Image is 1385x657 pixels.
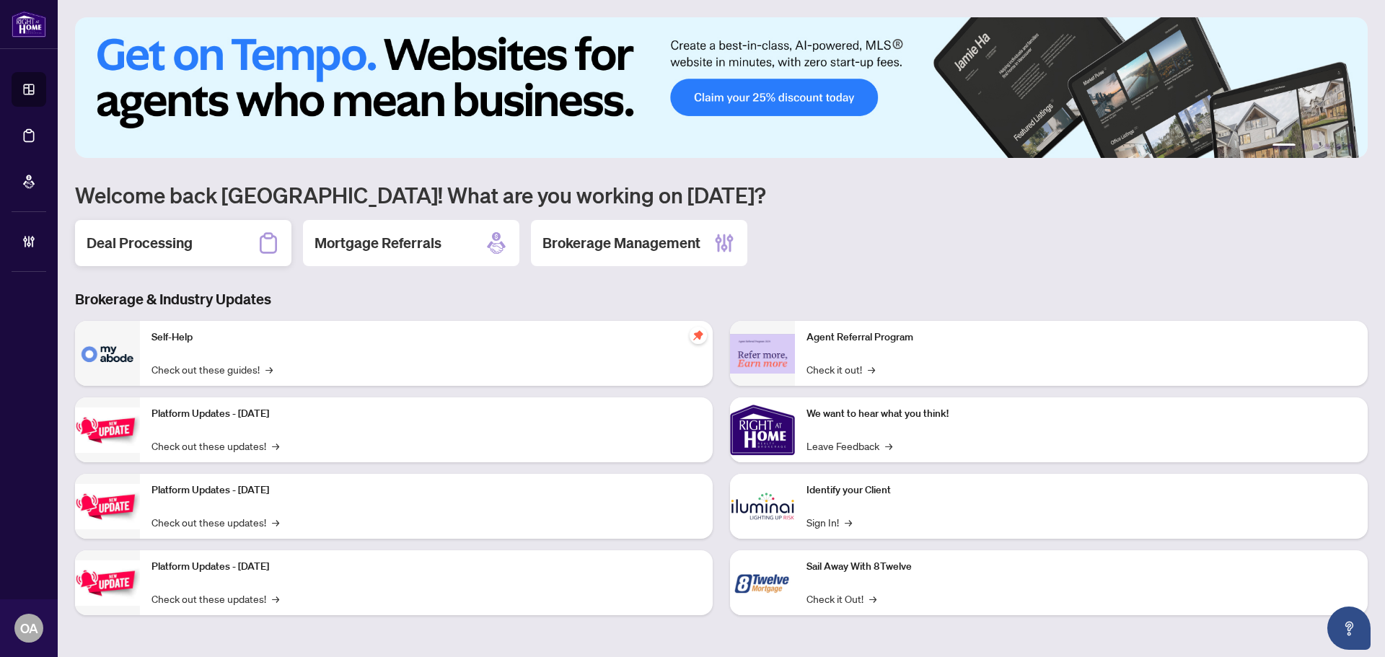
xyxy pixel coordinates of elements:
[151,482,701,498] p: Platform Updates - [DATE]
[151,514,279,530] a: Check out these updates!→
[1272,144,1296,149] button: 1
[730,550,795,615] img: Sail Away With 8Twelve
[75,484,140,529] img: Platform Updates - July 8, 2025
[151,438,279,454] a: Check out these updates!→
[1336,144,1342,149] button: 5
[75,321,140,386] img: Self-Help
[1301,144,1307,149] button: 2
[806,559,1356,575] p: Sail Away With 8Twelve
[75,560,140,606] img: Platform Updates - June 23, 2025
[151,330,701,345] p: Self-Help
[806,438,892,454] a: Leave Feedback→
[1327,607,1371,650] button: Open asap
[20,618,38,638] span: OA
[75,181,1368,208] h1: Welcome back [GEOGRAPHIC_DATA]! What are you working on [DATE]?
[315,233,441,253] h2: Mortgage Referrals
[806,330,1356,345] p: Agent Referral Program
[151,406,701,422] p: Platform Updates - [DATE]
[1324,144,1330,149] button: 4
[151,361,273,377] a: Check out these guides!→
[272,514,279,530] span: →
[272,591,279,607] span: →
[869,591,876,607] span: →
[75,407,140,453] img: Platform Updates - July 21, 2025
[730,397,795,462] img: We want to hear what you think!
[542,233,700,253] h2: Brokerage Management
[265,361,273,377] span: →
[75,17,1368,158] img: Slide 0
[730,474,795,539] img: Identify your Client
[151,591,279,607] a: Check out these updates!→
[806,406,1356,422] p: We want to hear what you think!
[845,514,852,530] span: →
[868,361,875,377] span: →
[272,438,279,454] span: →
[151,559,701,575] p: Platform Updates - [DATE]
[12,11,46,38] img: logo
[1313,144,1319,149] button: 3
[806,361,875,377] a: Check it out!→
[690,327,707,344] span: pushpin
[806,514,852,530] a: Sign In!→
[806,482,1356,498] p: Identify your Client
[730,334,795,374] img: Agent Referral Program
[75,289,1368,309] h3: Brokerage & Industry Updates
[87,233,193,253] h2: Deal Processing
[806,591,876,607] a: Check it Out!→
[1347,144,1353,149] button: 6
[885,438,892,454] span: →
